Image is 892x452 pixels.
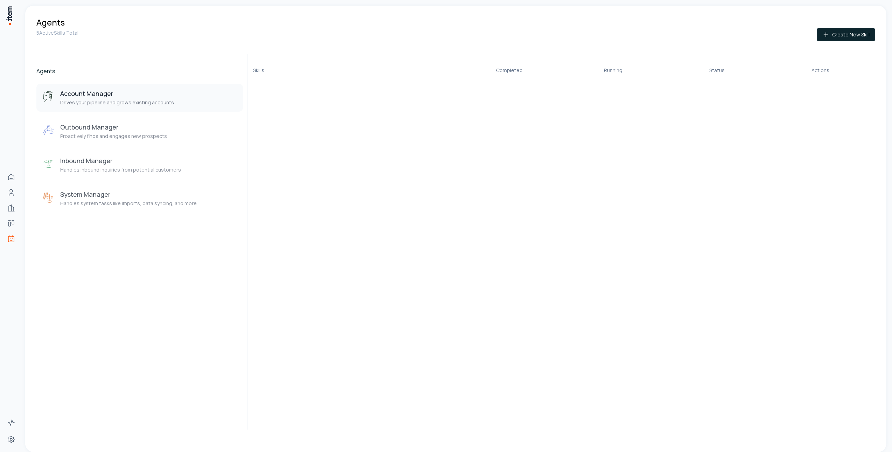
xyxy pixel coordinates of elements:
[60,133,167,140] p: Proactively finds and engages new prospects
[4,432,18,446] a: Settings
[36,17,65,28] h1: Agents
[772,67,870,74] div: Actions
[42,192,55,204] img: System Manager
[36,84,243,112] button: Account ManagerAccount ManagerDrives your pipeline and grows existing accounts
[42,124,55,137] img: Outbound Manager
[460,67,558,74] div: Completed
[60,123,167,131] h3: Outbound Manager
[4,416,18,430] a: Activity
[60,200,197,207] p: Handles system tasks like imports, data syncing, and more
[36,185,243,213] button: System ManagerSystem ManagerHandles system tasks like imports, data syncing, and more
[60,99,174,106] p: Drives your pipeline and grows existing accounts
[42,91,55,103] img: Account Manager
[4,170,18,184] a: Home
[42,158,55,171] img: Inbound Manager
[60,166,181,173] p: Handles inbound inquiries from potential customers
[4,201,18,215] a: Companies
[36,67,243,75] h2: Agents
[36,29,78,36] p: 5 Active Skills Total
[36,117,243,145] button: Outbound ManagerOutbound ManagerProactively finds and engages new prospects
[60,89,174,98] h3: Account Manager
[4,216,18,230] a: Deals
[4,232,18,246] a: Agents
[60,157,181,165] h3: Inbound Manager
[817,28,875,41] button: Create New Skill
[4,186,18,200] a: People
[6,6,13,26] img: Item Brain Logo
[564,67,662,74] div: Running
[60,190,197,199] h3: System Manager
[36,151,243,179] button: Inbound ManagerInbound ManagerHandles inbound inquiries from potential customers
[253,67,455,74] div: Skills
[668,67,766,74] div: Status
